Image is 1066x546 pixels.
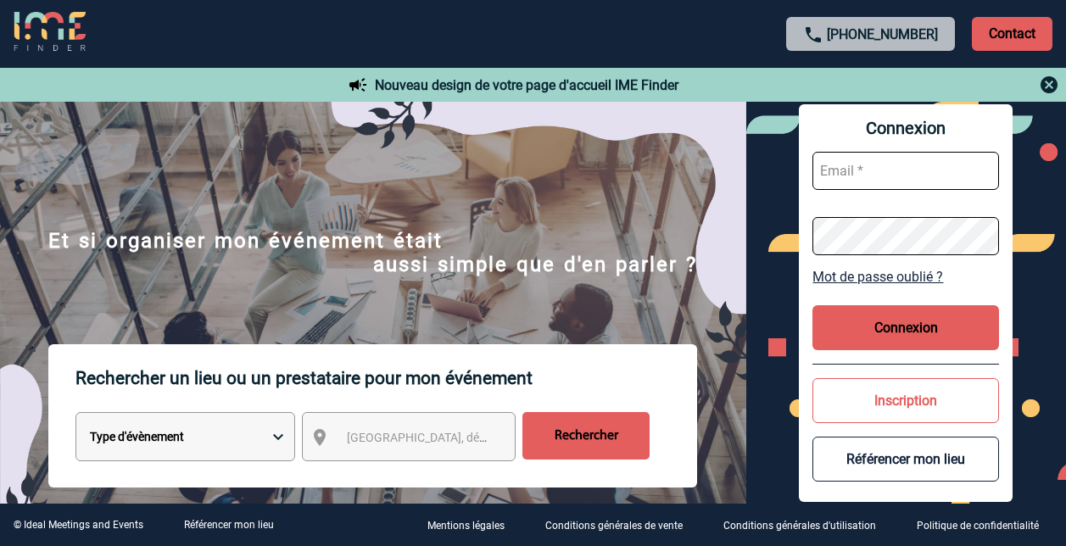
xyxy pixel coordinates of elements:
p: Politique de confidentialité [917,521,1039,532]
a: Conditions générales de vente [532,517,710,533]
p: Rechercher un lieu ou un prestataire pour mon événement [75,344,697,412]
button: Connexion [812,305,999,350]
div: © Ideal Meetings and Events [14,519,143,531]
a: [PHONE_NUMBER] [827,26,938,42]
a: Mot de passe oublié ? [812,269,999,285]
button: Inscription [812,378,999,423]
a: Politique de confidentialité [903,517,1066,533]
a: Mentions légales [414,517,532,533]
input: Email * [812,152,999,190]
span: [GEOGRAPHIC_DATA], département, région... [347,431,583,444]
input: Rechercher [522,412,650,460]
img: call-24-px.png [803,25,823,45]
button: Référencer mon lieu [812,437,999,482]
a: Référencer mon lieu [184,519,274,531]
p: Conditions générales d'utilisation [723,521,876,532]
p: Mentions légales [427,521,505,532]
span: Connexion [812,118,999,138]
p: Conditions générales de vente [545,521,683,532]
a: Conditions générales d'utilisation [710,517,903,533]
p: Contact [972,17,1052,51]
